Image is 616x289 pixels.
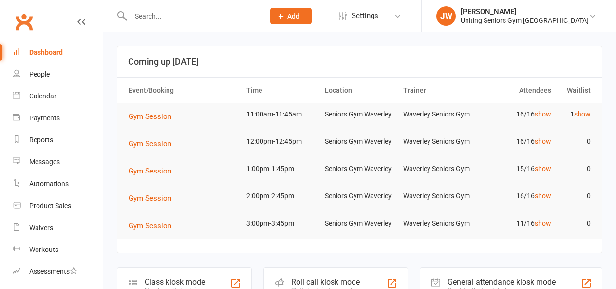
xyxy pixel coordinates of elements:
[535,219,551,227] a: show
[13,173,103,195] a: Automations
[29,202,71,210] div: Product Sales
[29,136,53,144] div: Reports
[13,107,103,129] a: Payments
[320,185,399,208] td: Seniors Gym Waverley
[29,246,58,253] div: Workouts
[352,5,378,27] span: Settings
[320,103,399,126] td: Seniors Gym Waverley
[399,212,477,235] td: Waverley Seniors Gym
[320,157,399,180] td: Seniors Gym Waverley
[13,195,103,217] a: Product Sales
[129,111,178,122] button: Gym Session
[129,193,178,204] button: Gym Session
[242,78,320,103] th: Time
[13,85,103,107] a: Calendar
[128,57,591,67] h3: Coming up [DATE]
[556,103,595,126] td: 1
[29,70,50,78] div: People
[129,220,178,231] button: Gym Session
[320,78,399,103] th: Location
[124,78,242,103] th: Event/Booking
[574,110,591,118] a: show
[556,212,595,235] td: 0
[13,261,103,283] a: Assessments
[556,78,595,103] th: Waitlist
[535,165,551,173] a: show
[129,138,178,150] button: Gym Session
[13,41,103,63] a: Dashboard
[242,185,320,208] td: 2:00pm-2:45pm
[477,212,556,235] td: 11/16
[29,268,77,275] div: Assessments
[29,180,69,188] div: Automations
[13,217,103,239] a: Waivers
[242,157,320,180] td: 1:00pm-1:45pm
[399,157,477,180] td: Waverley Seniors Gym
[129,221,171,230] span: Gym Session
[287,12,299,20] span: Add
[29,114,60,122] div: Payments
[556,130,595,153] td: 0
[535,137,551,145] a: show
[320,130,399,153] td: Seniors Gym Waverley
[242,130,320,153] td: 12:00pm-12:45pm
[477,157,556,180] td: 15/16
[448,277,556,287] div: General attendance kiosk mode
[13,63,103,85] a: People
[477,103,556,126] td: 16/16
[535,110,551,118] a: show
[29,158,60,166] div: Messages
[461,16,589,25] div: Uniting Seniors Gym [GEOGRAPHIC_DATA]
[556,157,595,180] td: 0
[477,78,556,103] th: Attendees
[128,9,258,23] input: Search...
[242,103,320,126] td: 11:00am-11:45am
[535,192,551,200] a: show
[399,78,477,103] th: Trainer
[12,10,36,34] a: Clubworx
[399,103,477,126] td: Waverley Seniors Gym
[129,112,171,121] span: Gym Session
[320,212,399,235] td: Seniors Gym Waverley
[129,139,171,148] span: Gym Session
[13,129,103,151] a: Reports
[461,7,589,16] div: [PERSON_NAME]
[29,48,63,56] div: Dashboard
[436,6,456,26] div: JW
[556,185,595,208] td: 0
[399,185,477,208] td: Waverley Seniors Gym
[270,8,312,24] button: Add
[29,224,53,231] div: Waivers
[29,92,56,100] div: Calendar
[477,130,556,153] td: 16/16
[129,167,171,175] span: Gym Session
[13,239,103,261] a: Workouts
[399,130,477,153] td: Waverley Seniors Gym
[242,212,320,235] td: 3:00pm-3:45pm
[129,165,178,177] button: Gym Session
[145,277,205,287] div: Class kiosk mode
[291,277,362,287] div: Roll call kiosk mode
[129,194,171,203] span: Gym Session
[13,151,103,173] a: Messages
[477,185,556,208] td: 16/16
